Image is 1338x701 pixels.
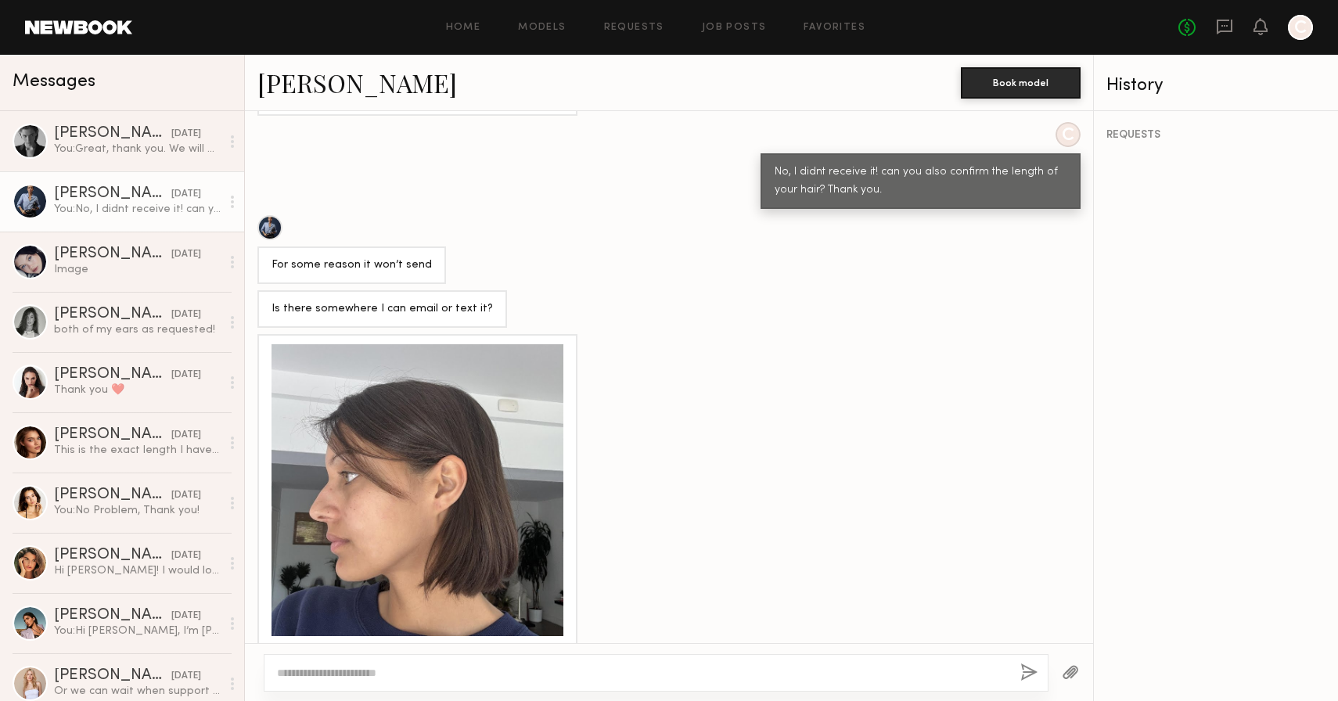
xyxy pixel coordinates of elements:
div: [PERSON_NAME] [54,427,171,443]
div: Image [54,262,221,277]
div: [DATE] [171,187,201,202]
div: [PERSON_NAME] [54,246,171,262]
div: REQUESTS [1106,130,1325,141]
a: Requests [604,23,664,33]
div: [DATE] [171,669,201,684]
div: For some reason it won’t send [272,257,432,275]
a: [PERSON_NAME] [257,66,457,99]
div: [PERSON_NAME] [54,668,171,684]
div: This is the exact length I have right now. [54,443,221,458]
div: No, I didnt receive it! can you also confirm the length of your hair? Thank you. [775,164,1066,200]
div: [PERSON_NAME] [54,126,171,142]
div: You: No, I didnt receive it! can you also confirm the length of your hair? Thank you. [54,202,221,217]
div: [PERSON_NAME] [54,608,171,624]
div: both of my ears as requested! [54,322,221,337]
div: You: Hi [PERSON_NAME], I’m [PERSON_NAME] — founder and creative director of Folles, a fine jewelr... [54,624,221,638]
div: [PERSON_NAME] [54,186,171,202]
div: Thank you ❤️ [54,383,221,397]
div: Hi [PERSON_NAME]! I would love that. The concept seems beautiful and creative. Could we lock in t... [54,563,221,578]
a: Home [446,23,481,33]
a: Models [518,23,566,33]
button: Book model [961,67,1081,99]
div: [DATE] [171,548,201,563]
div: [DATE] [171,127,201,142]
div: [PERSON_NAME] [54,307,171,322]
div: [DATE] [171,428,201,443]
div: History [1106,77,1325,95]
div: [DATE] [171,609,201,624]
div: Is there somewhere I can email or text it? [272,300,493,318]
div: [PERSON_NAME] [54,548,171,563]
div: [PERSON_NAME] [54,367,171,383]
div: [DATE] [171,368,201,383]
a: Favorites [804,23,865,33]
a: Book model [961,75,1081,88]
div: Or we can wait when support team responds Sorry [54,684,221,699]
div: [DATE] [171,307,201,322]
div: [DATE] [171,247,201,262]
div: [DATE] [171,488,201,503]
span: Messages [13,73,95,91]
div: You: Great, thank you. We will get back to you later [DATE] on a time and location for [DATE]. Do... [54,142,221,156]
div: [PERSON_NAME] [54,487,171,503]
div: You: No Problem, Thank you! [54,503,221,518]
a: C [1288,15,1313,40]
a: Job Posts [702,23,767,33]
